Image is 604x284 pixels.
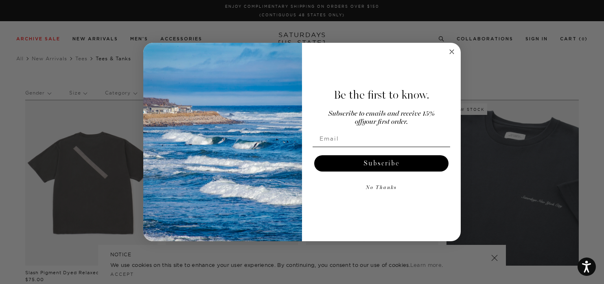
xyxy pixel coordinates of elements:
[314,155,449,172] button: Subscribe
[313,180,450,196] button: No Thanks
[334,88,429,102] span: Be the first to know.
[355,119,362,125] span: off
[447,47,457,57] button: Close dialog
[328,110,435,117] span: Subscribe to emails and receive 15%
[362,119,408,125] span: your first order.
[313,130,450,147] input: Email
[143,43,302,242] img: 125c788d-000d-4f3e-b05a-1b92b2a23ec9.jpeg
